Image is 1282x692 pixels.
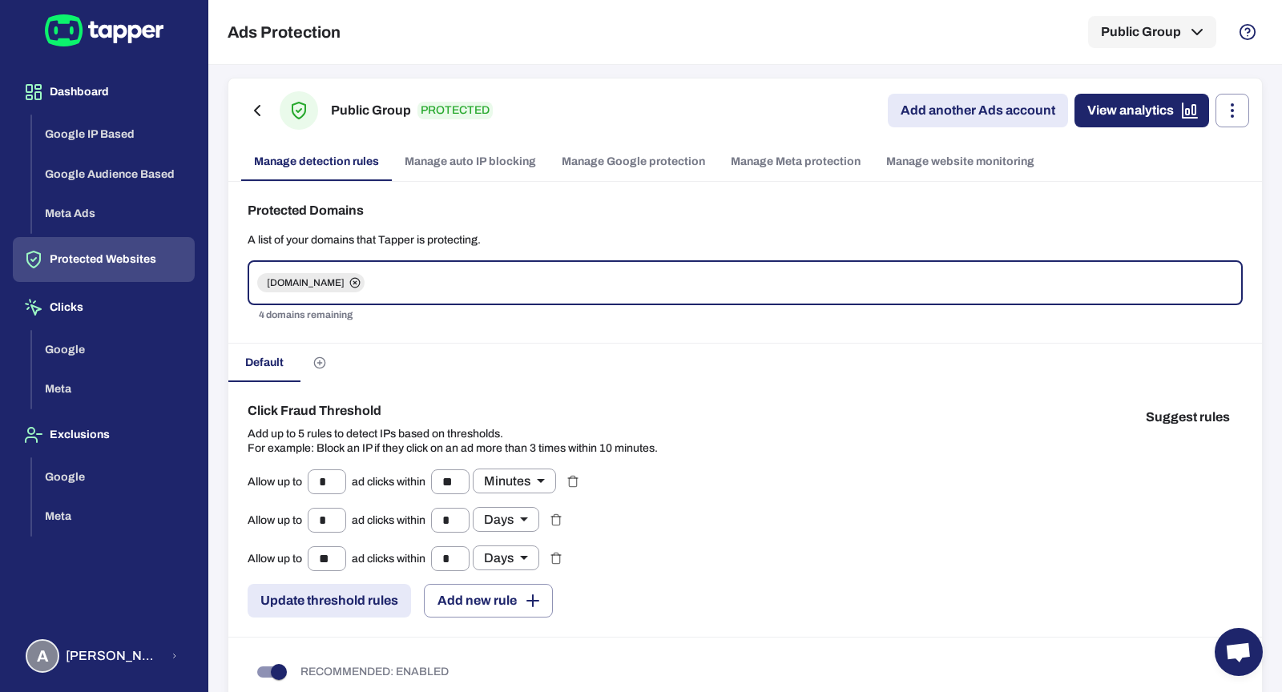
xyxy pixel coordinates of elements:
div: Allow up to ad clicks within [248,469,556,494]
a: View analytics [1074,94,1209,127]
span: [DOMAIN_NAME] [257,276,354,289]
button: Protected Websites [13,237,195,282]
a: Exclusions [13,427,195,441]
h5: Ads Protection [228,22,341,42]
div: Days [473,507,539,532]
a: Manage Meta protection [718,143,873,181]
h6: Click Fraud Threshold [248,401,658,420]
h6: Protected Domains [248,201,1243,220]
button: Create custom rules [300,344,339,382]
p: RECOMMENDED: ENABLED [300,665,449,679]
a: Meta Ads [32,206,195,219]
div: Days [473,545,539,570]
button: Public Group [1088,16,1216,48]
button: Meta [32,497,195,537]
div: [DOMAIN_NAME] [257,273,365,292]
a: Meta [32,381,195,395]
a: Dashboard [13,84,195,98]
div: Allow up to ad clicks within [248,507,539,533]
a: Manage detection rules [241,143,392,181]
button: Dashboard [13,70,195,115]
button: Meta [32,369,195,409]
button: A[PERSON_NAME] [PERSON_NAME] Koutsogianni [13,633,195,679]
a: Manage auto IP blocking [392,143,549,181]
button: Suggest rules [1133,401,1243,433]
a: Manage Google protection [549,143,718,181]
a: Google [32,341,195,355]
button: Add new rule [424,584,553,618]
span: [PERSON_NAME] [PERSON_NAME] Koutsogianni [66,648,161,664]
button: Exclusions [13,412,195,457]
button: Meta Ads [32,194,195,234]
a: Meta [32,509,195,522]
div: Allow up to ad clicks within [248,545,539,571]
div: Minutes [473,469,556,493]
a: Google Audience Based [32,166,195,179]
button: Clicks [13,285,195,330]
button: Update threshold rules [248,584,411,618]
a: Google IP Based [32,127,195,140]
p: A list of your domains that Tapper is protecting. [248,233,1243,247]
p: 4 domains remaining [259,308,1232,324]
button: Google [32,457,195,497]
button: Google IP Based [32,115,195,155]
h6: Public Group [331,101,411,120]
a: Manage website monitoring [873,143,1047,181]
a: Add another Ads account [888,94,1068,127]
p: Add up to 5 rules to detect IPs based on thresholds. For example: Block an IP if they click on an... [248,427,658,456]
button: Google Audience Based [32,155,195,195]
button: Google [32,330,195,370]
div: A [26,639,59,673]
span: Default [245,356,284,370]
a: Clicks [13,300,195,313]
p: PROTECTED [417,102,493,119]
a: Protected Websites [13,251,195,265]
a: Google [32,469,195,482]
div: Open chat [1215,628,1263,676]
